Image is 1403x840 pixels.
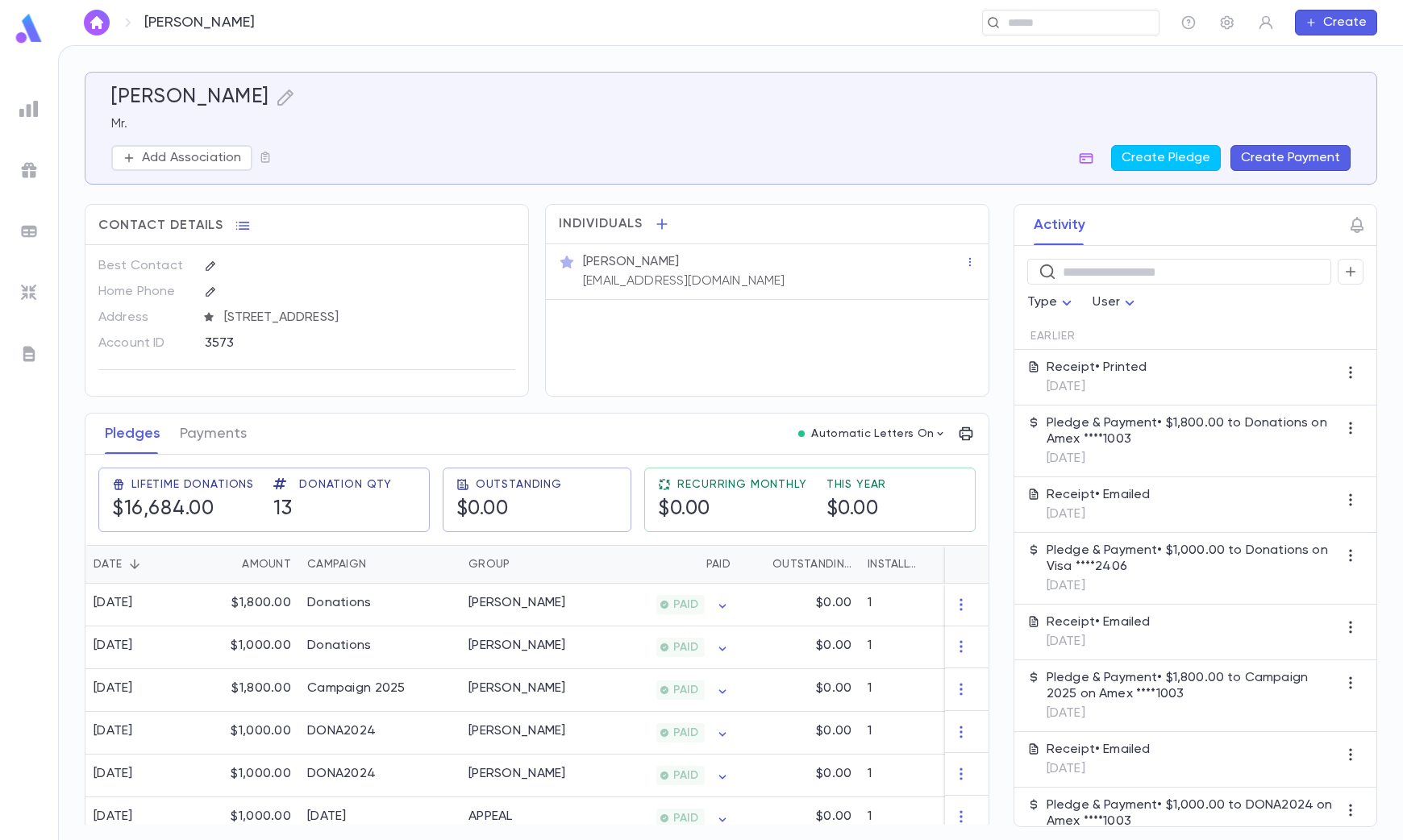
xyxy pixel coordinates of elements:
h5: $16,684.00 [112,497,214,522]
div: DONA2024 [307,723,376,739]
p: Pledge & Payment • $1,000.00 to DONA2024 on Amex ****1003 [1047,797,1338,830]
div: DONA2024 [307,766,376,782]
span: PAID [667,598,705,611]
p: [PERSON_NAME] [144,14,255,31]
button: Pledges [105,414,160,454]
div: [DATE] [94,766,133,782]
p: $0.00 [816,723,851,739]
div: [DATE] [94,723,133,739]
div: 1 [860,669,956,712]
p: Pledge & Payment • $1,000.00 to Donations on Visa ****2406 [1047,543,1338,575]
div: DONA [468,680,566,697]
span: Earlier [1030,330,1076,343]
div: 3573 [205,331,448,355]
p: Pledge & Payment • $1,800.00 to Donations on Amex ****1003 [1047,415,1338,447]
img: logo [13,13,45,44]
button: Sort [681,551,706,577]
div: Donations [307,638,372,654]
div: March 2024 [307,809,347,825]
div: [DATE] [94,638,133,654]
span: PAID [667,726,705,739]
div: User [1093,287,1139,318]
button: Payments [180,414,247,454]
span: Recurring Monthly [677,478,806,491]
p: $0.00 [816,766,851,782]
div: Type [1027,287,1077,318]
p: [DATE] [1047,634,1151,650]
p: [DATE] [1047,578,1338,594]
button: Sort [747,551,772,577]
div: [DATE] [94,595,133,611]
p: $0.00 [816,595,851,611]
p: Receipt • Printed [1047,360,1147,376]
img: home_white.a664292cf8c1dea59945f0da9f25487c.svg [87,16,106,29]
div: Date [85,545,194,584]
div: [DATE] [94,809,133,825]
p: Mr. [111,116,1351,132]
button: Sort [122,551,148,577]
span: PAID [667,684,705,697]
div: Group [460,545,581,584]
div: 1 [860,584,956,626]
div: Amount [194,545,299,584]
div: $1,000.00 [194,755,299,797]
p: [PERSON_NAME] [583,254,679,270]
p: [DATE] [1047,705,1338,721]
span: Individuals [559,216,643,232]
div: DONA [468,766,566,782]
h5: $0.00 [456,497,509,522]
img: imports_grey.530a8a0e642e233f2baf0ef88e8c9fcb.svg [19,283,39,302]
button: Create Payment [1230,145,1351,171]
button: Create [1295,10,1377,35]
div: Installments [868,545,922,584]
span: PAID [667,812,705,825]
p: $0.00 [816,680,851,697]
p: Add Association [142,150,241,166]
div: Date [94,545,122,584]
p: Receipt • Emailed [1047,487,1151,503]
span: [STREET_ADDRESS] [218,310,517,326]
div: DONA [468,595,566,611]
div: Campaign [299,545,460,584]
div: Paid [706,545,731,584]
p: [DATE] [1047,761,1151,777]
button: Create Pledge [1111,145,1221,171]
div: Outstanding [739,545,860,584]
p: Best Contact [98,253,191,279]
div: DONA [468,723,566,739]
button: Sort [510,551,535,577]
p: Pledge & Payment • $1,800.00 to Campaign 2025 on Amex ****1003 [1047,670,1338,702]
h5: 13 [273,497,292,522]
div: Installments [860,545,956,584]
h5: $0.00 [658,497,710,522]
button: Sort [922,551,948,577]
span: Lifetime Donations [131,478,254,491]
button: Activity [1034,205,1085,245]
span: Outstanding [476,478,562,491]
p: [DATE] [1047,451,1338,467]
h5: $0.00 [826,497,879,522]
div: APPEAL [468,809,513,825]
div: $1,000.00 [194,626,299,669]
button: Sort [366,551,392,577]
div: Group [468,545,510,584]
p: $0.00 [816,638,851,654]
p: Receipt • Emailed [1047,742,1151,758]
p: Home Phone [98,279,191,305]
div: $1,000.00 [194,797,299,840]
div: 1 [860,755,956,797]
p: Address [98,305,191,331]
div: 1 [860,797,956,840]
img: batches_grey.339ca447c9d9533ef1741baa751efc33.svg [19,222,39,241]
div: Campaign [307,545,366,584]
div: Campaign 2025 [307,680,406,697]
div: $1,800.00 [194,584,299,626]
div: DONA [468,638,566,654]
p: Automatic Letters On [811,427,934,440]
span: PAID [667,769,705,782]
p: Account ID [98,331,191,356]
div: 1 [860,626,956,669]
p: [DATE] [1047,379,1147,395]
p: [EMAIL_ADDRESS][DOMAIN_NAME] [583,273,785,289]
div: $1,800.00 [194,669,299,712]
